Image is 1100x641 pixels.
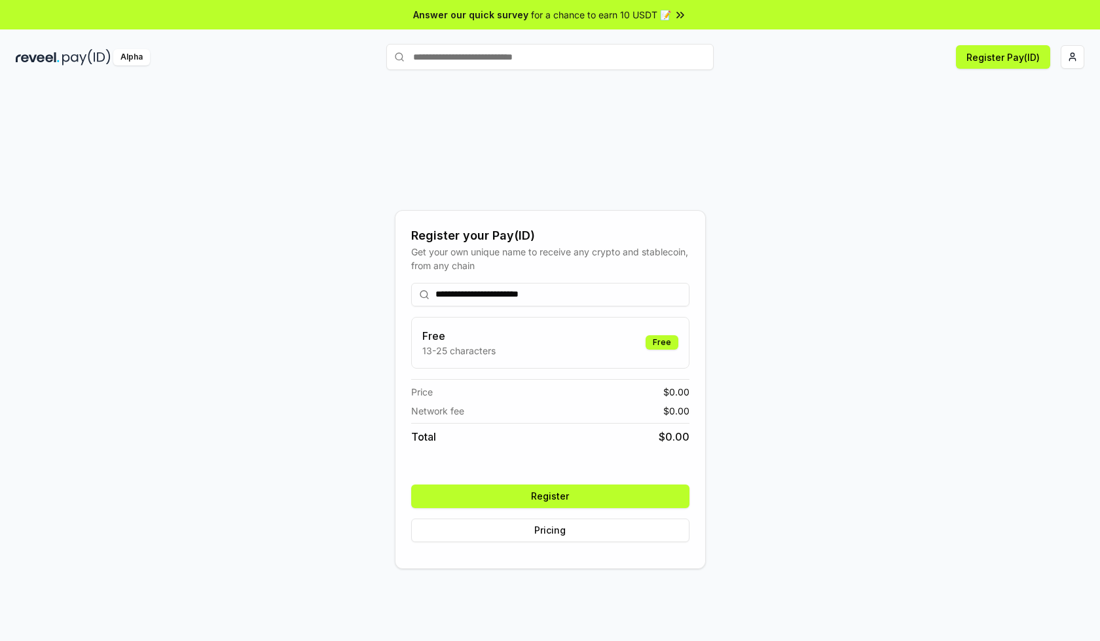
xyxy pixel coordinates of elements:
span: $ 0.00 [659,429,689,445]
button: Pricing [411,519,689,542]
span: $ 0.00 [663,385,689,399]
div: Register your Pay(ID) [411,227,689,245]
span: Answer our quick survey [413,8,528,22]
p: 13-25 characters [422,344,496,357]
div: Alpha [113,49,150,65]
img: pay_id [62,49,111,65]
span: Network fee [411,404,464,418]
span: $ 0.00 [663,404,689,418]
span: Total [411,429,436,445]
div: Free [646,335,678,350]
span: for a chance to earn 10 USDT 📝 [531,8,671,22]
span: Price [411,385,433,399]
button: Register [411,485,689,508]
img: reveel_dark [16,49,60,65]
button: Register Pay(ID) [956,45,1050,69]
h3: Free [422,328,496,344]
div: Get your own unique name to receive any crypto and stablecoin, from any chain [411,245,689,272]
